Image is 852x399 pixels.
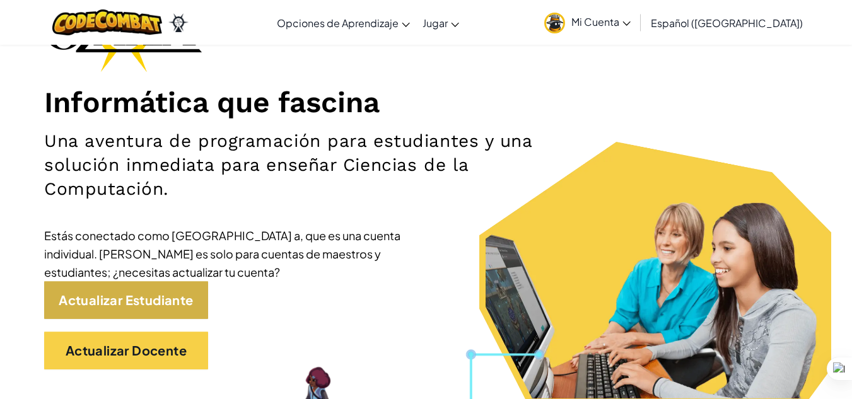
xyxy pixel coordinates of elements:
[277,16,399,30] span: Opciones de Aprendizaje
[416,6,465,40] a: Jugar
[423,16,448,30] span: Jugar
[44,84,808,120] h1: Informática que fascina
[52,9,163,35] img: CodeCombat logo
[44,129,556,201] h2: Una aventura de programación para estudiantes y una solución inmediata para enseñar Ciencias de l...
[544,13,565,33] img: avatar
[168,13,189,32] img: Ozaria
[645,6,809,40] a: Español ([GEOGRAPHIC_DATA])
[538,3,637,42] a: Mi Cuenta
[651,16,803,30] span: Español ([GEOGRAPHIC_DATA])
[571,15,631,28] span: Mi Cuenta
[44,281,208,319] a: Actualizar Estudiante
[271,6,416,40] a: Opciones de Aprendizaje
[44,226,423,281] div: Estás conectado como [GEOGRAPHIC_DATA] a, que es una cuenta individual. [PERSON_NAME] es solo par...
[44,332,208,369] a: Actualizar Docente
